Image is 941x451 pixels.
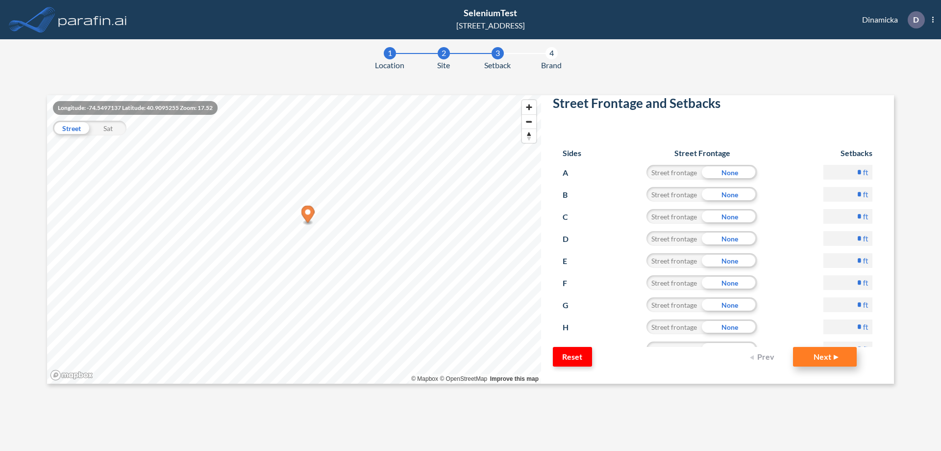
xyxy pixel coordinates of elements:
[411,375,438,382] a: Mapbox
[563,209,581,225] p: C
[563,231,581,247] p: D
[301,206,315,226] div: Map marker
[637,148,767,158] h6: Street Frontage
[456,20,525,31] div: [STREET_ADDRESS]
[484,59,511,71] span: Setback
[563,187,581,203] p: B
[563,275,581,291] p: F
[702,253,757,268] div: None
[702,297,757,312] div: None
[913,15,919,24] p: D
[646,319,702,334] div: Street frontage
[863,344,868,354] label: ft
[646,297,702,312] div: Street frontage
[492,47,504,59] div: 3
[522,115,536,129] span: Zoom out
[440,375,487,382] a: OpenStreetMap
[863,322,868,332] label: ft
[702,275,757,290] div: None
[375,59,404,71] span: Location
[702,187,757,202] div: None
[522,100,536,114] button: Zoom in
[863,234,868,243] label: ft
[553,96,882,115] h2: Street Frontage and Setbacks
[646,275,702,290] div: Street frontage
[47,95,541,384] canvas: Map
[522,129,536,143] button: Reset bearing to north
[702,342,757,356] div: None
[793,347,857,367] button: Next
[563,297,581,313] p: G
[522,114,536,129] button: Zoom out
[646,165,702,180] div: Street frontage
[863,212,868,221] label: ft
[702,231,757,246] div: None
[545,47,558,59] div: 4
[702,209,757,224] div: None
[490,375,539,382] a: Improve this map
[646,253,702,268] div: Street frontage
[702,319,757,334] div: None
[563,342,581,357] p: I
[563,165,581,181] p: A
[53,121,90,135] div: Street
[563,148,581,158] h6: Sides
[702,165,757,180] div: None
[563,253,581,269] p: E
[863,278,868,288] label: ft
[863,189,868,199] label: ft
[464,7,517,18] span: SeleniumTest
[90,121,126,135] div: Sat
[744,347,783,367] button: Prev
[646,187,702,202] div: Street frontage
[863,300,868,310] label: ft
[50,370,93,381] a: Mapbox homepage
[437,59,450,71] span: Site
[646,231,702,246] div: Street frontage
[823,148,872,158] h6: Setbacks
[863,256,868,265] label: ft
[563,319,581,335] p: H
[541,59,562,71] span: Brand
[553,347,592,367] button: Reset
[646,209,702,224] div: Street frontage
[384,47,396,59] div: 1
[438,47,450,59] div: 2
[863,167,868,177] label: ft
[522,129,536,143] span: Reset bearing to north
[56,10,129,29] img: logo
[847,11,934,28] div: Dinamicka
[646,342,702,356] div: Street frontage
[53,101,218,115] div: Longitude: -74.5497137 Latitude: 40.9095255 Zoom: 17.52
